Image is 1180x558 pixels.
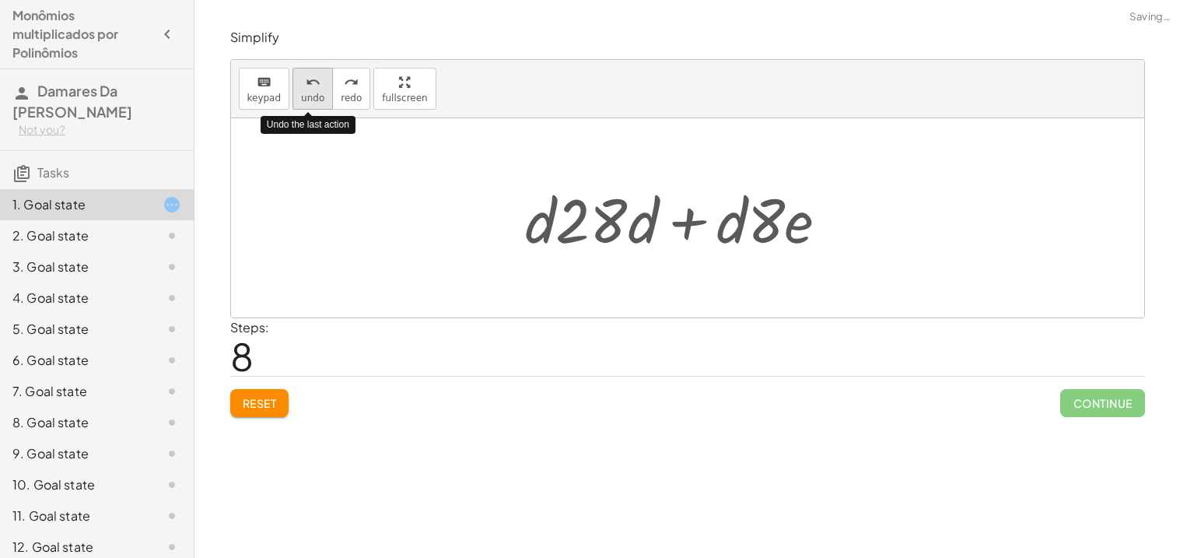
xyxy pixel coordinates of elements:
div: Not you? [19,122,181,138]
div: 4. Goal state [12,289,138,307]
button: fullscreen [373,68,436,110]
div: 6. Goal state [12,351,138,370]
i: redo [344,73,359,92]
i: Task not started. [163,413,181,432]
button: Reset [230,389,289,417]
i: keyboard [257,73,271,92]
span: Saving… [1129,9,1171,25]
button: keyboardkeypad [239,68,290,110]
i: Task not started. [163,226,181,245]
div: 2. Goal state [12,226,138,245]
div: 7. Goal state [12,382,138,401]
i: Task not started. [163,476,181,494]
div: 3. Goal state [12,258,138,276]
i: Task not started. [163,538,181,556]
span: Tasks [37,164,69,181]
div: 5. Goal state [12,320,138,339]
span: Damares Da [PERSON_NAME] [12,82,132,121]
span: fullscreen [382,93,427,104]
label: Steps: [230,319,269,335]
p: Simplify [230,29,1145,47]
div: 11. Goal state [12,507,138,525]
div: 10. Goal state [12,476,138,494]
i: Task not started. [163,258,181,276]
div: 9. Goal state [12,444,138,463]
i: undo [306,73,320,92]
h4: Monômios multiplicados por Polinômios [12,6,153,62]
span: 8 [230,332,254,380]
button: undoundo [292,68,333,110]
i: Task started. [163,195,181,214]
i: Task not started. [163,507,181,525]
div: 12. Goal state [12,538,138,556]
span: keypad [247,93,282,104]
span: redo [341,93,362,104]
div: 8. Goal state [12,413,138,432]
span: Reset [243,396,277,410]
button: redoredo [332,68,370,110]
div: 1. Goal state [12,195,138,214]
div: Undo the last action [261,116,355,134]
span: undo [301,93,324,104]
i: Task not started. [163,444,181,463]
i: Task not started. [163,382,181,401]
i: Task not started. [163,320,181,339]
i: Task not started. [163,289,181,307]
i: Task not started. [163,351,181,370]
